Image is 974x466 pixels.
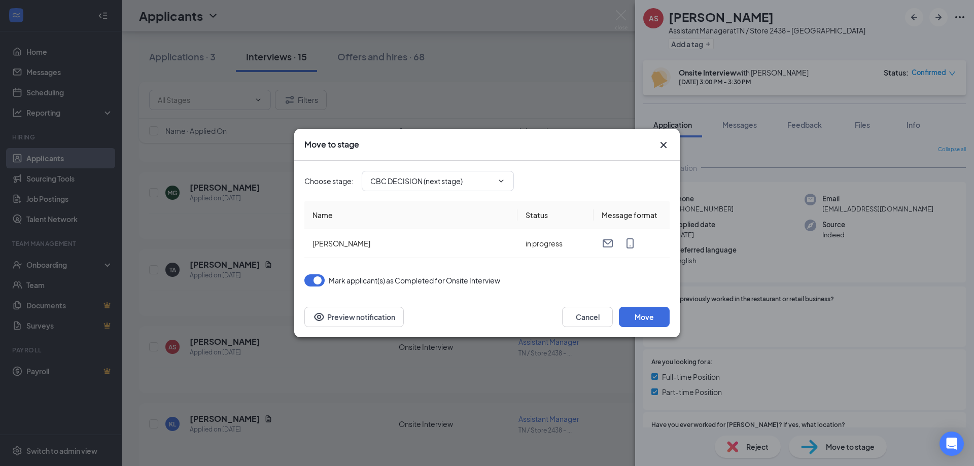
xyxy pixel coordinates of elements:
svg: ChevronDown [497,177,505,185]
button: Close [657,139,670,151]
svg: Eye [313,311,325,323]
svg: Email [602,237,614,249]
td: in progress [517,229,594,258]
button: Preview notificationEye [304,307,404,327]
button: Cancel [562,307,613,327]
span: Choose stage : [304,175,354,187]
span: Mark applicant(s) as Completed for Onsite Interview [329,274,500,286]
h3: Move to stage [304,139,359,150]
svg: Cross [657,139,670,151]
button: Move [619,307,670,327]
span: [PERSON_NAME] [312,239,370,248]
th: Message format [594,201,670,229]
th: Status [517,201,594,229]
svg: MobileSms [624,237,636,249]
div: Open Intercom Messenger [940,432,964,456]
th: Name [304,201,517,229]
